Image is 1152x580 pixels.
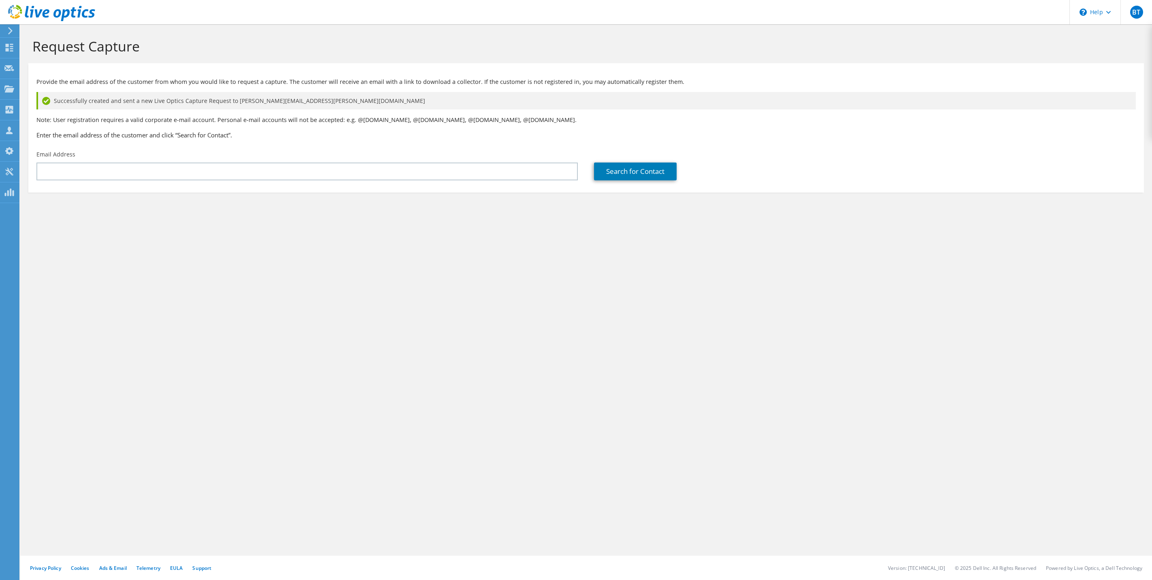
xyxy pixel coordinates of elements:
a: Privacy Policy [30,565,61,571]
a: Support [192,565,211,571]
span: BT [1130,6,1143,19]
h3: Enter the email address of the customer and click “Search for Contact”. [36,131,1136,139]
a: Cookies [71,565,89,571]
li: Powered by Live Optics, a Dell Technology [1046,565,1142,571]
li: Version: [TECHNICAL_ID] [888,565,945,571]
a: Telemetry [136,565,160,571]
li: © 2025 Dell Inc. All Rights Reserved [955,565,1036,571]
label: Email Address [36,150,75,158]
span: Successfully created and sent a new Live Optics Capture Request to [PERSON_NAME][EMAIL_ADDRESS][P... [54,96,425,105]
a: EULA [170,565,183,571]
p: Provide the email address of the customer from whom you would like to request a capture. The cust... [36,77,1136,86]
h1: Request Capture [32,38,1136,55]
svg: \n [1080,9,1087,16]
a: Ads & Email [99,565,127,571]
a: Search for Contact [594,163,677,180]
p: Note: User registration requires a valid corporate e-mail account. Personal e-mail accounts will ... [36,116,1136,124]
